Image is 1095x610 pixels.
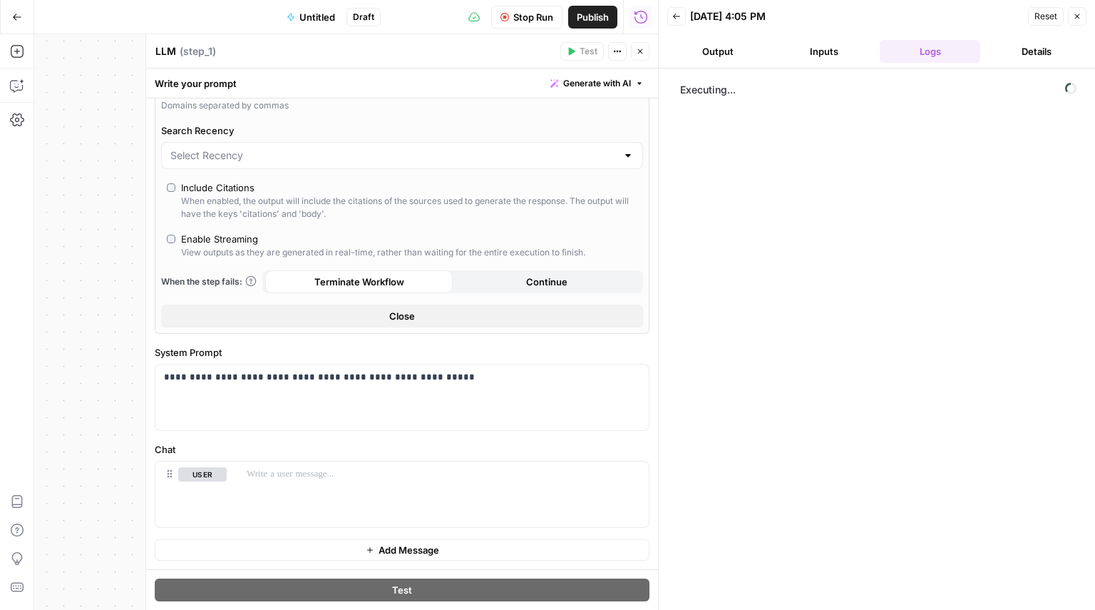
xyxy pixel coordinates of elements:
[181,181,255,195] div: Include Citations
[580,45,597,58] span: Test
[453,270,640,293] button: Continue
[545,74,649,93] button: Generate with AI
[667,40,768,63] button: Output
[155,345,649,360] label: System Prompt
[181,195,637,220] div: When enabled, the output will include the citations of the sources used to generate the response....
[1028,7,1064,26] button: Reset
[181,232,258,246] div: Enable Streaming
[526,275,567,289] span: Continue
[513,10,553,24] span: Stop Run
[353,11,374,24] span: Draft
[880,40,980,63] button: Logs
[314,275,404,289] span: Terminate Workflow
[299,10,335,24] span: Untitled
[773,40,874,63] button: Inputs
[161,123,643,138] label: Search Recency
[568,6,617,29] button: Publish
[161,275,257,288] a: When the step fails:
[161,305,643,327] button: Close
[181,246,585,259] div: View outputs as they are generated in real-time, rather than waiting for the entire execution to ...
[155,462,227,527] div: user
[155,539,649,561] button: Add Message
[389,309,415,323] span: Close
[560,42,604,61] button: Test
[278,6,344,29] button: Untitled
[167,183,175,192] input: Include CitationsWhen enabled, the output will include the citations of the sources used to gener...
[180,44,216,59] span: ( step_1 )
[178,467,227,482] button: user
[577,10,609,24] span: Publish
[379,543,439,557] span: Add Message
[155,44,176,59] textarea: LLM
[170,148,617,163] input: Select Recency
[1034,10,1057,23] span: Reset
[155,442,649,457] label: Chat
[563,77,631,90] span: Generate with AI
[167,235,175,243] input: Enable StreamingView outputs as they are generated in real-time, rather than waiting for the enti...
[392,583,412,597] span: Test
[676,78,1081,101] span: Executing...
[155,579,649,601] button: Test
[146,68,658,98] div: Write your prompt
[986,40,1086,63] button: Details
[491,6,562,29] button: Stop Run
[161,99,643,112] div: Domains separated by commas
